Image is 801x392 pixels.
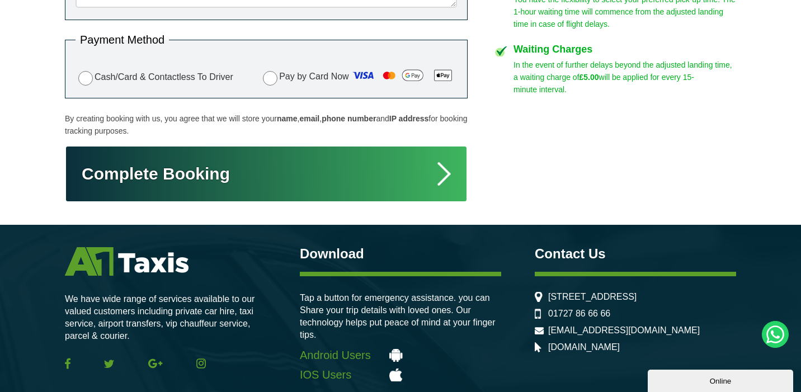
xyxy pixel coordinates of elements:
[548,309,610,319] a: 01727 86 66 66
[148,358,163,369] img: Google Plus
[513,44,736,54] h4: Waiting Charges
[322,114,376,123] strong: phone number
[535,292,736,302] li: [STREET_ADDRESS]
[389,114,429,123] strong: IP address
[65,145,468,202] button: Complete Booking
[260,67,457,88] label: Pay by Card Now
[76,34,169,45] legend: Payment Method
[300,349,501,362] a: Android Users
[300,369,501,381] a: IOS Users
[648,367,795,392] iframe: chat widget
[65,247,189,276] img: A1 Taxis St Albans
[579,73,599,82] strong: £5.00
[277,114,298,123] strong: name
[300,292,501,341] p: Tap a button for emergency assistance. you can Share your trip details with loved ones. Our techn...
[65,112,468,137] p: By creating booking with us, you agree that we will store your , , and for booking tracking purpo...
[65,293,266,342] p: We have wide range of services available to our valued customers including private car hire, taxi...
[548,342,620,352] a: [DOMAIN_NAME]
[535,247,736,261] h3: Contact Us
[263,71,277,86] input: Pay by Card Now
[104,360,114,368] img: Twitter
[299,114,319,123] strong: email
[196,358,206,369] img: Instagram
[548,325,700,336] a: [EMAIL_ADDRESS][DOMAIN_NAME]
[76,69,233,86] label: Cash/Card & Contactless To Driver
[65,358,70,369] img: Facebook
[513,59,736,96] p: In the event of further delays beyond the adjusted landing time, a waiting charge of will be appl...
[78,71,93,86] input: Cash/Card & Contactless To Driver
[300,247,501,261] h3: Download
